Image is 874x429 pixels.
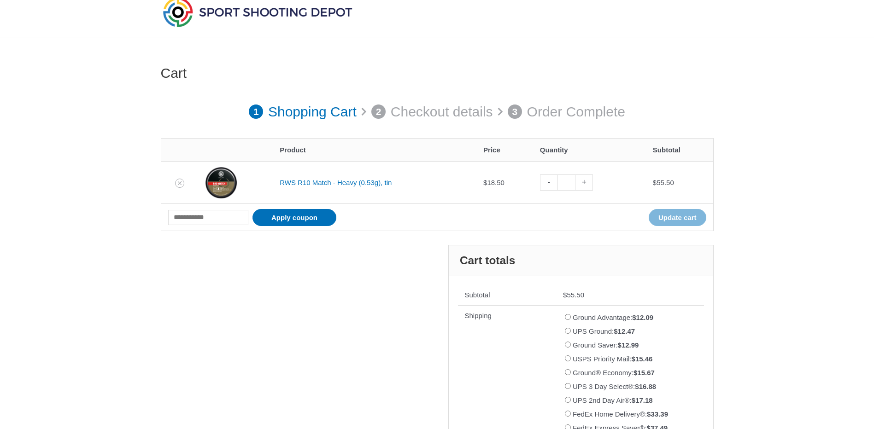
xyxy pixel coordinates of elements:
[649,209,706,226] button: Update cart
[280,179,392,186] a: RWS R10 Match - Heavy (0.53g), tin
[573,341,639,349] label: Ground Saver:
[618,341,639,349] bdi: 12.99
[391,99,493,125] p: Checkout details
[252,209,336,226] button: Apply coupon
[161,65,714,81] h1: Cart
[632,396,635,404] span: $
[449,245,713,276] h2: Cart totals
[540,174,557,191] a: -
[632,396,653,404] bdi: 17.18
[646,139,713,161] th: Subtotal
[614,327,617,335] span: $
[634,369,655,377] bdi: 15.67
[647,410,668,418] bdi: 33.39
[653,179,674,186] bdi: 55.50
[249,99,357,125] a: 1 Shopping Cart
[249,104,264,119] span: 1
[573,355,652,363] label: USPS Priority Mail:
[268,99,357,125] p: Shopping Cart
[557,174,575,191] input: Product quantity
[634,369,637,377] span: $
[653,179,657,186] span: $
[371,104,386,119] span: 2
[371,99,493,125] a: 2 Checkout details
[273,139,476,161] th: Product
[573,383,656,390] label: UPS 3 Day Select®:
[573,369,655,377] label: Ground® Economy:
[205,167,237,199] img: RWS R10 Match
[533,139,646,161] th: Quantity
[632,355,653,363] bdi: 15.46
[635,383,639,390] span: $
[483,179,504,186] bdi: 18.50
[573,410,668,418] label: FedEx Home Delivery®:
[632,313,636,321] span: $
[476,139,533,161] th: Price
[632,355,635,363] span: $
[483,179,487,186] span: $
[175,179,184,188] a: Remove RWS R10 Match - Heavy (0.53g), tin from cart
[647,410,651,418] span: $
[573,313,653,321] label: Ground Advantage:
[614,327,635,335] bdi: 12.47
[635,383,656,390] bdi: 16.88
[563,291,584,299] bdi: 55.50
[573,327,635,335] label: UPS Ground:
[573,396,653,404] label: UPS 2nd Day Air®:
[575,174,593,191] a: +
[632,313,653,321] bdi: 12.09
[563,291,567,299] span: $
[458,285,557,306] th: Subtotal
[618,341,622,349] span: $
